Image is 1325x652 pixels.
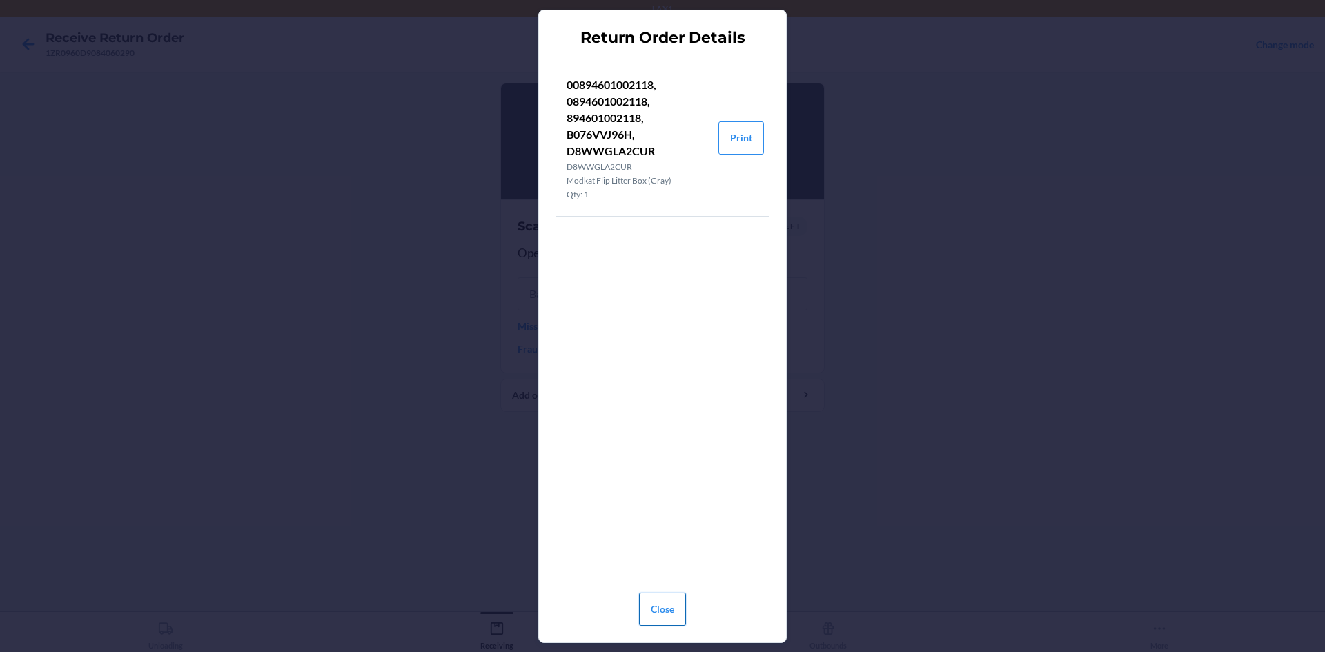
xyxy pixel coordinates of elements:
[567,77,707,159] p: 00894601002118, 0894601002118, 894601002118, B076VVJ96H, D8WWGLA2CUR
[639,593,686,626] button: Close
[567,188,707,201] p: Qty: 1
[567,175,707,187] p: Modkat Flip Litter Box (Gray)
[567,161,707,173] p: D8WWGLA2CUR
[718,121,764,155] button: Print
[580,27,745,49] h2: Return Order Details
